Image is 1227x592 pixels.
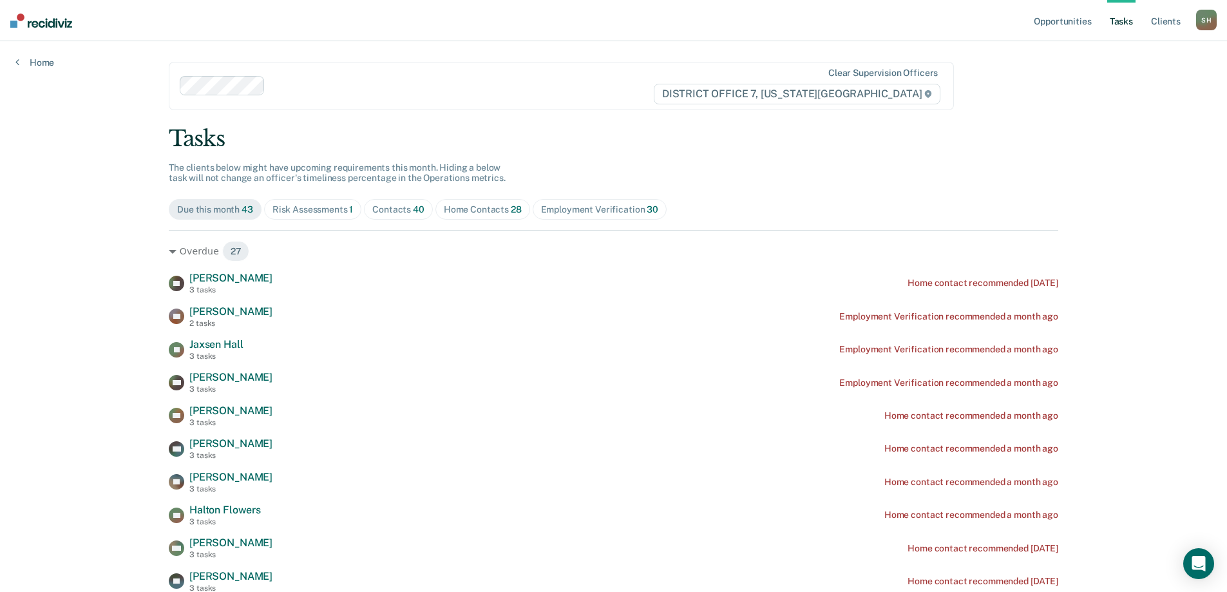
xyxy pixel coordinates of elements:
span: The clients below might have upcoming requirements this month. Hiding a below task will not chang... [169,162,506,184]
span: [PERSON_NAME] [189,437,272,450]
span: 27 [222,241,250,262]
div: Employment Verification recommended a month ago [839,311,1058,322]
div: Home contact recommended a month ago [884,477,1058,488]
div: Due this month [177,204,253,215]
div: Overdue 27 [169,241,1058,262]
div: Risk Assessments [272,204,354,215]
div: Home contact recommended [DATE] [908,278,1058,289]
span: 30 [647,204,658,215]
div: 3 tasks [189,517,261,526]
span: 40 [413,204,424,215]
span: 28 [511,204,522,215]
div: Clear supervision officers [828,68,938,79]
span: DISTRICT OFFICE 7, [US_STATE][GEOGRAPHIC_DATA] [654,84,940,104]
span: [PERSON_NAME] [189,405,272,417]
div: Employment Verification recommended a month ago [839,344,1058,355]
div: 3 tasks [189,352,243,361]
span: 1 [349,204,353,215]
div: 3 tasks [189,484,272,493]
div: Home contact recommended [DATE] [908,576,1058,587]
div: Home contact recommended a month ago [884,410,1058,421]
div: Home contact recommended [DATE] [908,543,1058,554]
div: Employment Verification recommended a month ago [839,377,1058,388]
span: [PERSON_NAME] [189,570,272,582]
span: [PERSON_NAME] [189,272,272,284]
div: Home Contacts [444,204,522,215]
span: [PERSON_NAME] [189,371,272,383]
div: 3 tasks [189,418,272,427]
div: 2 tasks [189,319,272,328]
div: 3 tasks [189,385,272,394]
div: 3 tasks [189,285,272,294]
div: 3 tasks [189,451,272,460]
a: Home [15,57,54,68]
span: [PERSON_NAME] [189,471,272,483]
span: [PERSON_NAME] [189,537,272,549]
div: Home contact recommended a month ago [884,443,1058,454]
div: Contacts [372,204,424,215]
div: 3 tasks [189,550,272,559]
div: Home contact recommended a month ago [884,510,1058,520]
div: Employment Verification [541,204,658,215]
span: 43 [242,204,253,215]
button: SH [1196,10,1217,30]
div: Open Intercom Messenger [1183,548,1214,579]
span: [PERSON_NAME] [189,305,272,318]
span: Jaxsen Hall [189,338,243,350]
img: Recidiviz [10,14,72,28]
div: Tasks [169,126,1058,152]
div: S H [1196,10,1217,30]
span: Halton Flowers [189,504,261,516]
